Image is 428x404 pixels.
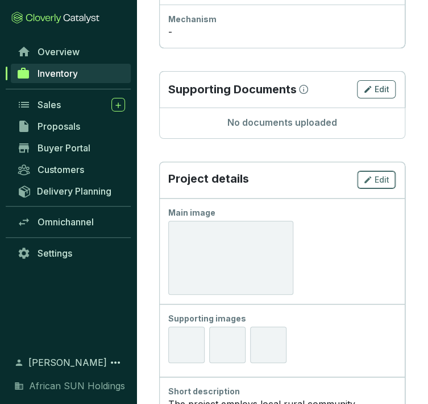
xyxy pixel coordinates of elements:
[38,216,94,228] span: Omnichannel
[11,182,131,200] a: Delivery Planning
[37,185,111,197] span: Delivery Planning
[11,212,131,232] a: Omnichannel
[357,80,396,98] button: Edit
[168,14,396,25] div: Mechanism
[375,174,389,185] span: Edit
[28,356,107,369] span: [PERSON_NAME]
[168,207,396,219] div: Main image
[37,68,77,79] span: Inventory
[168,117,396,129] p: No documents uploaded
[38,248,72,259] span: Settings
[168,81,297,97] p: Supporting Documents
[29,379,125,393] span: African SUN Holdings
[168,386,396,397] div: Short description
[168,313,396,324] div: Supporting images
[11,42,131,61] a: Overview
[11,138,131,158] a: Buyer Portal
[11,244,131,263] a: Settings
[168,25,396,39] div: -
[38,164,84,175] span: Customers
[11,160,131,179] a: Customers
[38,99,61,110] span: Sales
[38,121,80,132] span: Proposals
[11,117,131,136] a: Proposals
[375,84,389,95] span: Edit
[38,142,90,154] span: Buyer Portal
[11,64,131,83] a: Inventory
[168,171,249,189] p: Project details
[38,46,80,57] span: Overview
[357,171,396,189] button: Edit
[11,95,131,114] a: Sales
